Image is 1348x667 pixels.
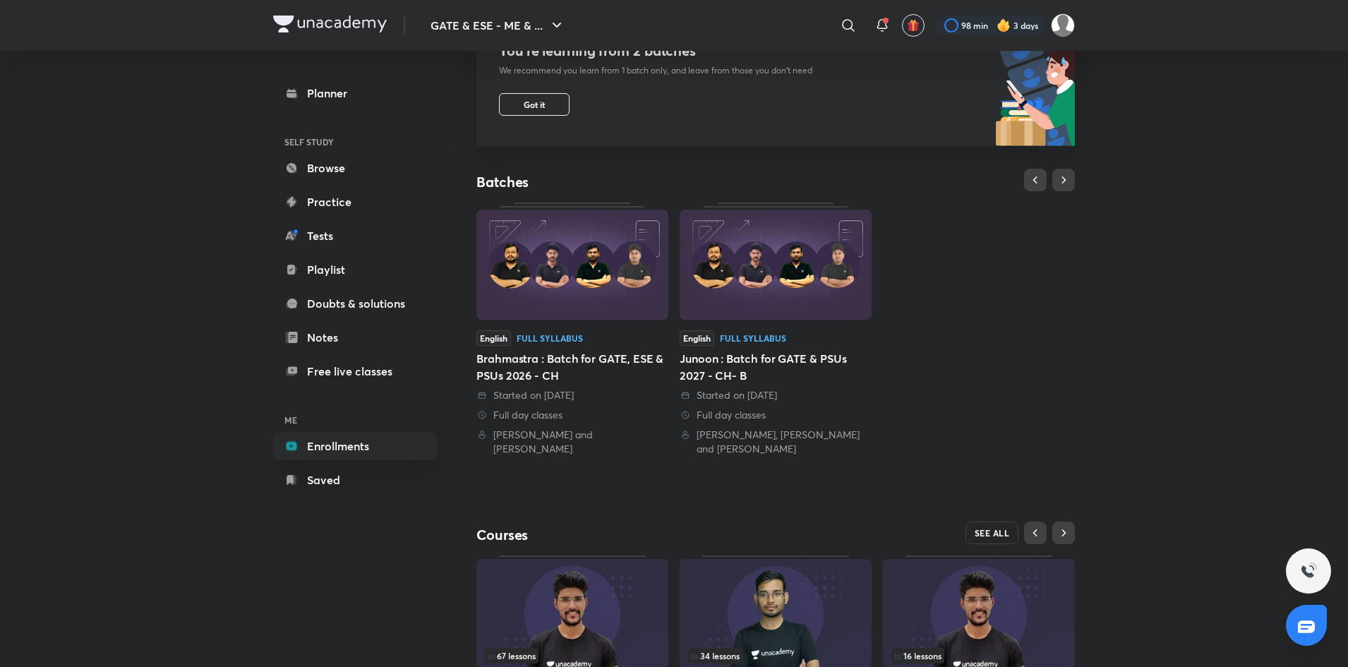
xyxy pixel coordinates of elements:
[476,428,668,456] div: Devendra Poonia and Ankur Bansal
[485,648,660,663] div: infosection
[476,210,668,320] img: Thumbnail
[688,648,863,663] div: left
[1051,13,1075,37] img: Prakhar Mishra
[273,16,387,36] a: Company Logo
[273,289,437,318] a: Doubts & solutions
[997,18,1011,32] img: streak
[688,648,863,663] div: infosection
[273,79,437,107] a: Planner
[902,14,925,37] button: avatar
[273,16,387,32] img: Company Logo
[680,408,872,422] div: Full day classes
[476,408,668,422] div: Full day classes
[517,334,583,342] div: Full Syllabus
[680,428,872,456] div: Devendra Poonia, Manish Rajput and Aman Raj
[891,648,1066,663] div: infosection
[273,466,437,494] a: Saved
[476,350,668,384] div: Brahmastra : Batch for GATE, ESE & PSUs 2026 - CH
[894,651,941,660] span: 16 lessons
[499,65,812,76] p: We recommend you learn from 1 batch only, and leave from those you don’t need
[965,522,1019,544] button: SEE ALL
[680,203,872,456] a: ThumbnailEnglishFull SyllabusJunoon : Batch for GATE & PSUs 2027 - CH- B Started on [DATE] Full d...
[273,130,437,154] h6: SELF STUDY
[273,323,437,351] a: Notes
[680,330,714,346] span: English
[995,25,1075,146] img: batch
[680,388,872,402] div: Started on 27 Jun 2025
[476,173,776,191] h4: Batches
[273,256,437,284] a: Playlist
[720,334,786,342] div: Full Syllabus
[485,648,660,663] div: infocontainer
[273,188,437,216] a: Practice
[524,99,545,110] span: Got it
[488,651,536,660] span: 67 lessons
[680,350,872,384] div: Junoon : Batch for GATE & PSUs 2027 - CH- B
[273,432,437,460] a: Enrollments
[273,222,437,250] a: Tests
[422,11,574,40] button: GATE & ESE - ME & ...
[907,19,920,32] img: avatar
[688,648,863,663] div: infocontainer
[476,388,668,402] div: Started on 31 Jul 2025
[975,528,1010,538] span: SEE ALL
[499,42,812,59] h4: You’re learning from 2 batches
[273,357,437,385] a: Free live classes
[273,154,437,182] a: Browse
[476,526,776,544] h4: Courses
[499,93,570,116] button: Got it
[891,648,1066,663] div: infocontainer
[680,210,872,320] img: Thumbnail
[273,408,437,432] h6: ME
[485,648,660,663] div: left
[1300,563,1317,579] img: ttu
[691,651,740,660] span: 34 lessons
[476,330,511,346] span: English
[891,648,1066,663] div: left
[476,203,668,456] a: ThumbnailEnglishFull SyllabusBrahmastra : Batch for GATE, ESE & PSUs 2026 - CH Started on [DATE] ...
